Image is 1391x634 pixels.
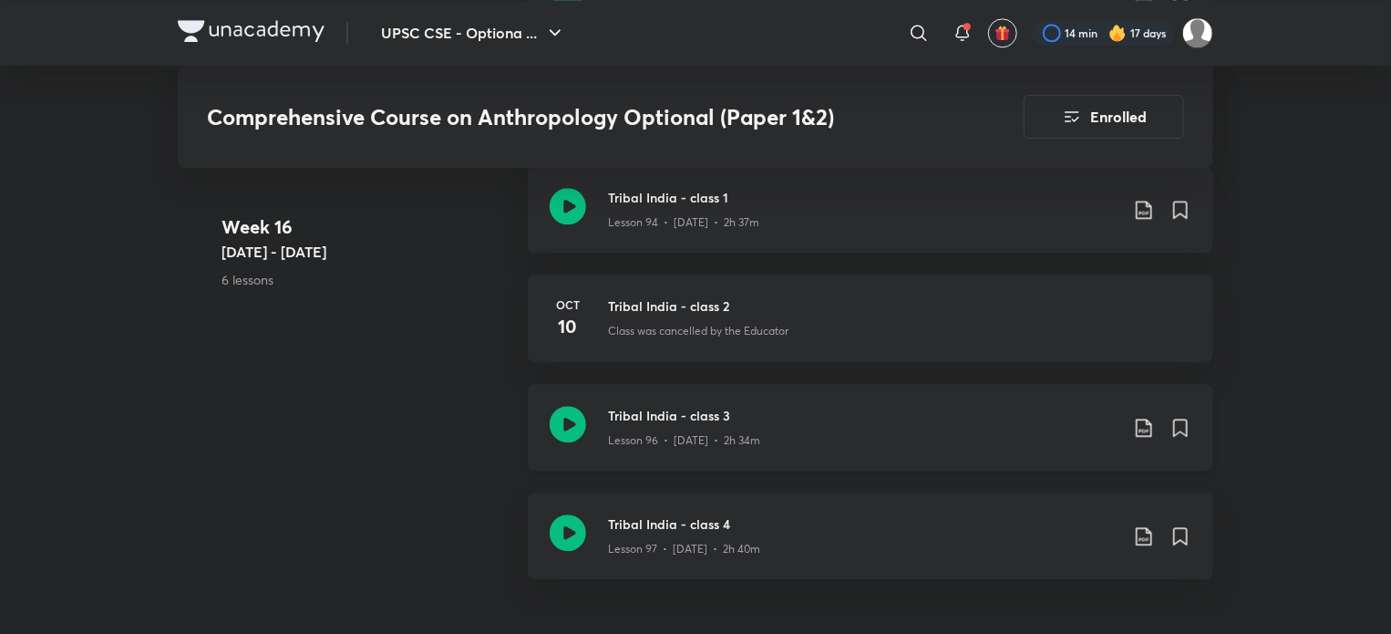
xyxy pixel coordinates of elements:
[988,18,1017,47] button: avatar
[222,271,513,290] p: 6 lessons
[608,214,759,231] p: Lesson 94 • [DATE] • 2h 37m
[608,296,1191,316] h3: Tribal India - class 2
[222,242,513,264] h5: [DATE] - [DATE]
[178,20,325,42] img: Company Logo
[528,275,1213,384] a: Oct10Tribal India - class 2Class was cancelled by the Educator
[222,214,513,242] h4: Week 16
[550,296,586,313] h6: Oct
[608,432,760,449] p: Lesson 96 • [DATE] • 2h 34m
[1024,95,1184,139] button: Enrolled
[178,20,325,47] a: Company Logo
[550,313,586,340] h4: 10
[1182,17,1213,48] img: Mahesh Chinthala
[528,384,1213,493] a: Tribal India - class 3Lesson 96 • [DATE] • 2h 34m
[608,541,760,557] p: Lesson 97 • [DATE] • 2h 40m
[608,514,1118,534] h3: Tribal India - class 4
[1108,24,1127,42] img: streak
[370,15,577,51] button: UPSC CSE - Optiona ...
[528,166,1213,275] a: Tribal India - class 1Lesson 94 • [DATE] • 2h 37m
[528,493,1213,601] a: Tribal India - class 4Lesson 97 • [DATE] • 2h 40m
[608,188,1118,207] h3: Tribal India - class 1
[994,25,1011,41] img: avatar
[207,104,921,130] h3: Comprehensive Course on Anthropology Optional (Paper 1&2)
[608,406,1118,425] h3: Tribal India - class 3
[608,323,788,339] p: Class was cancelled by the Educator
